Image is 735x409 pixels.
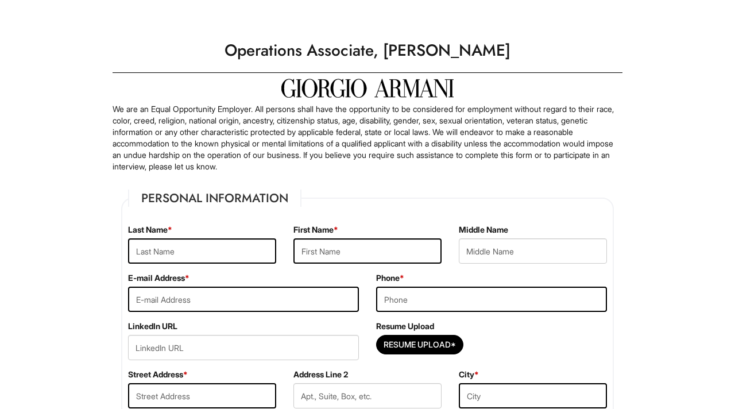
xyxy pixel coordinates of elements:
input: Phone [376,287,607,312]
img: Giorgio Armani [281,79,454,98]
label: First Name [293,224,338,236]
input: City [459,383,607,408]
label: Middle Name [459,224,508,236]
label: Phone [376,272,404,284]
label: City [459,369,479,380]
label: Last Name [128,224,172,236]
label: Address Line 2 [293,369,348,380]
input: Middle Name [459,238,607,264]
label: E-mail Address [128,272,189,284]
input: Apt., Suite, Box, etc. [293,383,442,408]
input: LinkedIn URL [128,335,359,360]
button: Resume Upload*Resume Upload* [376,335,463,354]
label: Street Address [128,369,188,380]
label: Resume Upload [376,321,434,332]
p: We are an Equal Opportunity Employer. All persons shall have the opportunity to be considered for... [113,103,622,172]
input: Last Name [128,238,276,264]
h1: Operations Associate, [PERSON_NAME] [107,34,628,67]
input: Street Address [128,383,276,408]
input: E-mail Address [128,287,359,312]
label: LinkedIn URL [128,321,177,332]
legend: Personal Information [128,190,301,207]
input: First Name [293,238,442,264]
